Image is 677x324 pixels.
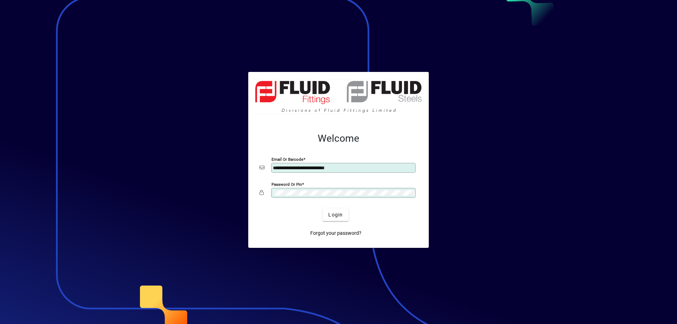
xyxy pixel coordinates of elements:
mat-label: Password or Pin [272,182,302,187]
h2: Welcome [260,133,417,145]
mat-label: Email or Barcode [272,157,303,162]
span: Login [328,211,343,219]
button: Login [323,208,348,221]
span: Forgot your password? [310,230,361,237]
a: Forgot your password? [307,227,364,239]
